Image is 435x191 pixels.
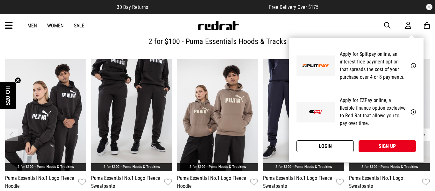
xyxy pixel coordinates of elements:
h2: 2 for $100 - Puma Essentials Hoods & Tracks [10,35,425,48]
img: Puma Essential No.1 Logo Fleece Sweatpants in Blue [263,59,344,171]
a: Apply for EZPay online, a flexible finance option exclusive to Red Rat that allows you to pay ove... [296,89,416,135]
a: 2 for $100 - Puma Hoods & Trackies [189,165,246,169]
button: Previous slide [5,129,18,141]
iframe: Customer reviews powered by Trustpilot [161,4,256,10]
a: Puma Essential No.1 Logo Fleece Hoodie [177,174,247,190]
img: Redrat logo [197,21,239,30]
a: Puma Essential No.1 Logo Fleece Sweatpants [91,174,161,190]
a: Apply for Splitpay online, an interest free payment option that spreads the cost of your purchase... [296,43,416,89]
p: Apply for EZPay online, a flexible finance option exclusive to Red Rat that allows you to pay ove... [340,97,406,127]
span: Free Delivery Over $175 [269,4,318,10]
a: 2 for $100 - Puma Hoods & Trackies [103,165,160,169]
a: 2 for $100 - Puma Hoods & Trackies [361,165,418,169]
a: 2 for $100 - Puma Hoods & Trackies [18,165,74,169]
a: Login [296,140,354,152]
button: Close teaser [15,77,21,84]
a: Sale [74,23,84,29]
button: Open LiveChat chat widget [5,3,24,22]
a: Men [27,23,37,29]
img: Puma Essential No.1 Logo Fleece Hoodie in Black [5,59,86,171]
span: 30 Day Returns [117,4,148,10]
a: Puma Essential No.1 Logo Sweatpants [349,174,419,190]
a: 2 for $100 - Puma Hoods & Trackies [275,165,332,169]
a: Women [47,23,64,29]
img: Puma Essential No.1 Logo Fleece Hoodie in Brown [177,59,258,171]
a: Sign up [359,140,416,152]
a: Puma Essential No.1 Logo Fleece Hoodie [5,174,75,190]
img: Puma Essential No.1 Logo Fleece Sweatpants in Black [91,59,172,171]
span: $20 Off [5,86,11,105]
button: Next slide [417,129,430,141]
a: Puma Essential No.1 Logo Fleece Sweatpants [263,174,333,190]
p: Apply for Splitpay online, an interest free payment option that spreads the cost of your purchase... [340,50,406,81]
